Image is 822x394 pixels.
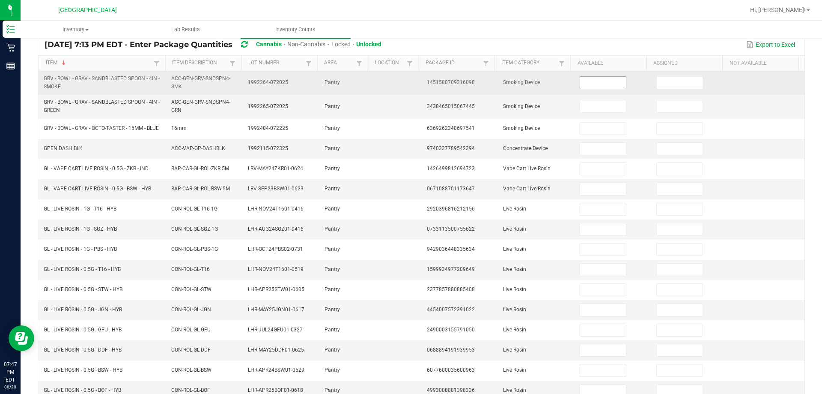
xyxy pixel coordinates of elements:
span: Live Rosin [503,246,526,252]
span: LHR-NOV24T1601-0519 [248,266,304,272]
th: Available [570,56,646,71]
span: 1992115-072325 [248,145,288,151]
span: GL - LIVE ROSIN - 0.5G - BOF - HYB [44,387,121,393]
span: GL - LIVE ROSIN - 1G - T16 - HYB [44,206,116,212]
span: GRV - BOWL - GRAV - SANDBLASTED SPOON - 4IN - SMOKE [44,75,160,90]
span: Pantry [325,79,340,85]
span: GL - LIVE ROSIN - 1G - SGZ - HYB [44,226,117,232]
span: Smoking Device [503,125,540,131]
span: Inventory [21,26,130,33]
span: CON-ROL-GL-STW [171,286,211,292]
span: Live Rosin [503,226,526,232]
span: 4993008881398336 [427,387,475,393]
span: Non-Cannabis [287,41,325,48]
span: Vape Cart Live Rosin [503,186,551,192]
span: CON-ROL-GL-DDF [171,347,211,353]
span: LHR-APR25BOF01-0618 [248,387,303,393]
a: Package IdSortable [426,60,481,66]
span: Lab Results [160,26,211,33]
span: Pantry [325,165,340,171]
span: Pantry [325,327,340,333]
span: CON-ROL-GL-JGN [171,307,211,313]
span: Locked [331,41,351,48]
span: 1599934977209649 [427,266,475,272]
span: CON-ROL-GL-BOF [171,387,210,393]
a: Filter [354,58,364,69]
span: LHR-OCT24PBS02-0731 [248,246,303,252]
a: Item DescriptionSortable [172,60,227,66]
span: 3438465015067445 [427,103,475,109]
span: LRV-SEP23BSW01-0623 [248,186,304,192]
span: GL - LIVE ROSIN - 0.5G - DDF - HYB [44,347,122,353]
span: 2377857880885408 [427,286,475,292]
span: Smoking Device [503,79,540,85]
span: Live Rosin [503,307,526,313]
a: LocationSortable [375,60,405,66]
span: Live Rosin [503,327,526,333]
span: LHR-MAY25JGN01-0617 [248,307,304,313]
p: 08/20 [4,384,17,390]
span: 6369262340697541 [427,125,475,131]
span: GL - VAPE CART LIVE ROSIN - 0.5G - BSW - HYB [44,186,151,192]
span: 0688894191939953 [427,347,475,353]
span: LHR-AUG24SGZ01-0416 [248,226,304,232]
a: Inventory [21,21,131,39]
span: CON-ROL-GL-T16 [171,266,210,272]
a: Lab Results [131,21,241,39]
a: Filter [152,58,162,69]
a: AreaSortable [324,60,354,66]
span: Cannabis [256,41,282,48]
th: Assigned [646,56,722,71]
span: GL - LIVE ROSIN - 1G - PBS - HYB [44,246,117,252]
span: 4454007572391022 [427,307,475,313]
span: Live Rosin [503,206,526,212]
span: GL - VAPE CART LIVE ROSIN - 0.5G - ZKR - IND [44,165,149,171]
th: Not Available [722,56,798,71]
span: GL - LIVE ROSIN - 0.5G - T16 - HYB [44,266,121,272]
span: GL - LIVE ROSIN - 0.5G - STW - HYB [44,286,122,292]
span: 1992265-072025 [248,103,288,109]
button: Export to Excel [744,37,797,52]
span: 1451580709316098 [427,79,475,85]
span: BAP-CAR-GL-ROL-BSW.5M [171,186,230,192]
span: Pantry [325,307,340,313]
span: 16mm [171,125,187,131]
span: Smoking Device [503,103,540,109]
a: Filter [405,58,415,69]
span: ACC-GEN-GRV-SNDSPN4-GRN [171,99,230,113]
span: Live Rosin [503,387,526,393]
span: GL - LIVE ROSIN - 0.5G - BSW - HYB [44,367,122,373]
p: 07:47 PM EDT [4,361,17,384]
a: Filter [227,58,238,69]
span: Pantry [325,206,340,212]
span: LHR-APR24BSW01-0529 [248,367,304,373]
a: Filter [304,58,314,69]
span: Pantry [325,266,340,272]
a: Filter [481,58,491,69]
span: Pantry [325,186,340,192]
span: CON-ROL-GL-GFU [171,327,211,333]
span: Live Rosin [503,347,526,353]
div: [DATE] 7:13 PM EDT - Enter Package Quantities [45,37,388,53]
span: [GEOGRAPHIC_DATA] [58,6,117,14]
span: Live Rosin [503,367,526,373]
span: LHR-APR25STW01-0605 [248,286,304,292]
a: Inventory Counts [241,21,351,39]
span: 2920396816212156 [427,206,475,212]
span: Pantry [325,347,340,353]
span: Vape Cart Live Rosin [503,165,551,171]
span: GPEN DASH BLK [44,145,83,151]
span: CON-ROL-GL-SGZ-1G [171,226,218,232]
span: 1992264-072025 [248,79,288,85]
span: Pantry [325,145,340,151]
span: 1992484-072225 [248,125,288,131]
inline-svg: Inventory [6,25,15,33]
span: Unlocked [356,41,381,48]
iframe: Resource center [9,325,34,351]
span: Live Rosin [503,286,526,292]
span: Sortable [60,60,67,66]
span: ACC-GEN-GRV-SNDSPN4-SMK [171,75,230,90]
span: 0733113500755622 [427,226,475,232]
span: Live Rosin [503,266,526,272]
span: BAP-CAR-GL-ROL-ZKR.5M [171,165,229,171]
